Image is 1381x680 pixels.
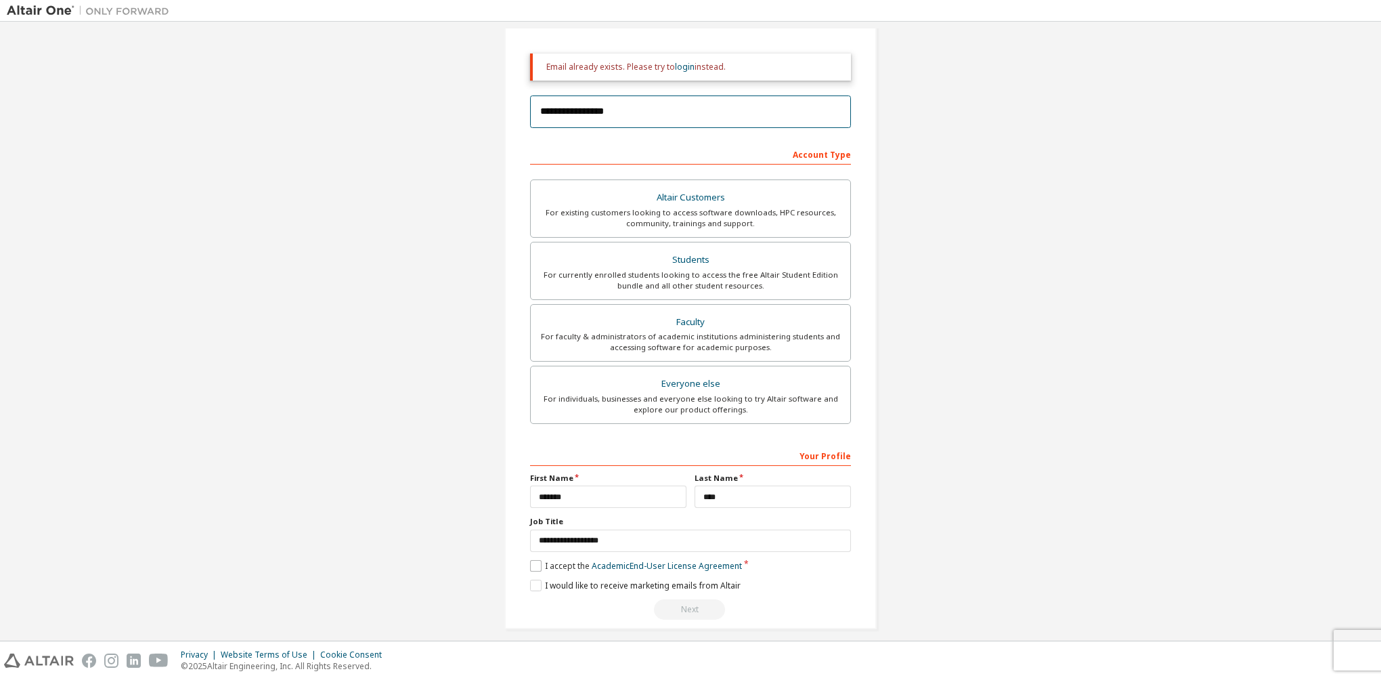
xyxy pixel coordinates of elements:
img: Altair One [7,4,176,18]
a: Academic End-User License Agreement [592,560,742,572]
div: Faculty [539,313,842,332]
div: Cookie Consent [320,650,390,660]
img: instagram.svg [104,654,118,668]
div: Privacy [181,650,221,660]
img: altair_logo.svg [4,654,74,668]
div: Account Type [530,143,851,165]
p: © 2025 Altair Engineering, Inc. All Rights Reserved. [181,660,390,672]
img: linkedin.svg [127,654,141,668]
div: Your Profile [530,444,851,466]
div: Email already exists. Please try to instead. [546,62,840,72]
div: For currently enrolled students looking to access the free Altair Student Edition bundle and all ... [539,270,842,291]
div: For individuals, businesses and everyone else looking to try Altair software and explore our prod... [539,394,842,415]
label: I would like to receive marketing emails from Altair [530,580,741,591]
div: Website Terms of Use [221,650,320,660]
div: Altair Customers [539,188,842,207]
label: Job Title [530,516,851,527]
div: For faculty & administrators of academic institutions administering students and accessing softwa... [539,331,842,353]
img: youtube.svg [149,654,169,668]
label: First Name [530,473,686,484]
div: For existing customers looking to access software downloads, HPC resources, community, trainings ... [539,207,842,229]
label: Last Name [695,473,851,484]
div: Students [539,251,842,270]
img: facebook.svg [82,654,96,668]
div: Email already exists [530,599,851,620]
label: I accept the [530,560,742,572]
div: Everyone else [539,375,842,394]
a: login [675,61,695,72]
